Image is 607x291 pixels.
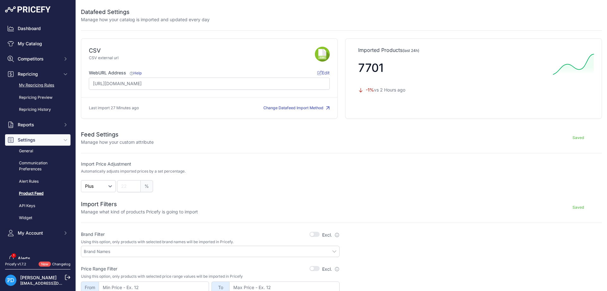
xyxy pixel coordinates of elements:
[5,212,71,224] a: Widget
[5,6,51,13] img: Pricefy Logo
[317,70,330,75] span: Edit
[5,68,71,80] button: Repricing
[263,105,330,111] button: Change Datafeed Import Method
[52,262,71,266] a: Changelog
[5,23,71,34] a: Dashboard
[81,161,340,167] label: Import Price Adjustment
[20,275,57,280] a: [PERSON_NAME]
[5,38,71,49] a: My Catalog
[5,80,71,91] a: My Repricing Rules
[81,266,117,272] label: Price Range Filter
[89,46,101,55] div: CSV
[18,56,59,62] span: Competitors
[81,209,198,215] p: Manage what kind of products Pricefy is going to import
[18,71,59,77] span: Repricing
[5,119,71,130] button: Reports
[5,146,71,157] a: General
[358,87,548,93] p: vs 2 Hours ago
[555,133,602,143] button: Saved
[81,130,154,139] h2: Feed Settings
[5,176,71,187] a: Alert Rules
[81,16,210,23] p: Manage how your catalog is imported and updated every day
[129,71,142,75] a: Help
[81,139,154,145] p: Manage how your custom attribute
[18,230,59,236] span: My Account
[5,158,71,174] a: Communication Preferences
[5,104,71,115] a: Repricing History
[81,231,105,237] label: Brand Filter
[141,180,153,192] span: %
[322,266,340,272] label: Excl.
[358,61,383,75] span: 7701
[84,249,339,254] input: Brand Names
[18,137,59,143] span: Settings
[402,48,419,53] span: (last 24h)
[5,253,71,264] a: Alerts
[5,227,71,239] button: My Account
[89,105,139,111] p: Last import 27 Minutes ago
[555,202,602,212] button: Saved
[81,239,340,244] p: Using this option, only products with selected brand names will be imported in Pricefy.
[5,23,71,288] nav: Sidebar
[5,92,71,103] a: Repricing Preview
[358,46,589,54] p: Imported Products
[5,200,71,212] a: API Keys
[366,87,374,92] span: -1%
[5,188,71,199] a: Product Feed
[81,169,186,174] p: Automatically adjusts imported prices by a set percentage.
[81,8,210,16] h2: Datafeed Settings
[5,134,71,146] button: Settings
[39,262,51,267] span: New
[322,232,340,238] label: Excl.
[89,78,330,90] input: https://www.site.com/products_feed.csv
[117,180,141,192] input: 22
[81,274,340,279] p: Using this option, only products with selected price range values will be imported in Pricefy
[5,262,26,267] div: Pricefy v1.7.2
[81,200,198,209] h2: Import Filters
[89,55,315,61] p: CSV external url
[20,281,86,286] a: [EMAIL_ADDRESS][DOMAIN_NAME]
[18,122,59,128] span: Reports
[89,70,142,76] label: WebURL Address
[5,53,71,65] button: Competitors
